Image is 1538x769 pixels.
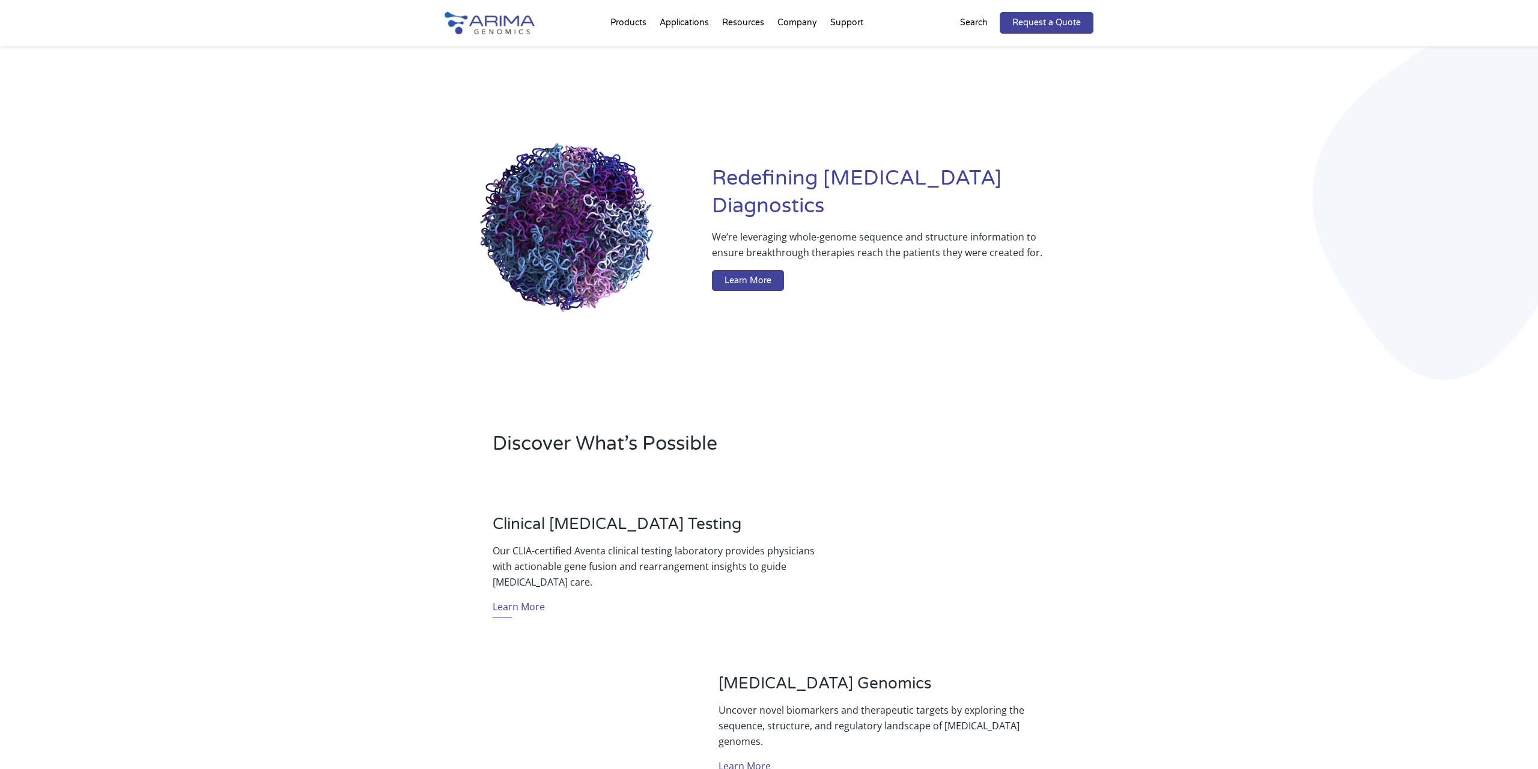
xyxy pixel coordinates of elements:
[712,270,784,292] a: Learn More
[493,599,545,617] a: Learn More
[493,430,922,467] h2: Discover What’s Possible
[1478,711,1538,769] iframe: Chat Widget
[445,12,535,34] img: Arima-Genomics-logo
[493,543,819,590] p: Our CLIA-certified Aventa clinical testing laboratory provides physicians with actionable gene fu...
[960,15,988,31] p: Search
[719,702,1045,749] p: Uncover novel biomarkers and therapeutic targets by exploring the sequence, structure, and regula...
[1000,12,1093,34] a: Request a Quote
[493,515,819,543] h3: Clinical [MEDICAL_DATA] Testing
[712,229,1045,270] p: We’re leveraging whole-genome sequence and structure information to ensure breakthrough therapies...
[712,165,1093,229] h1: Redefining [MEDICAL_DATA] Diagnostics
[719,674,1045,702] h3: [MEDICAL_DATA] Genomics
